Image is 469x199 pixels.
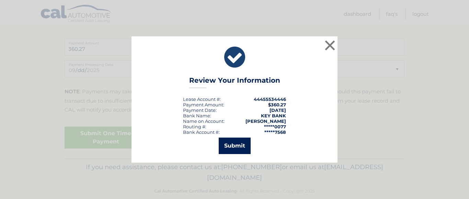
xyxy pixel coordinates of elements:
span: [DATE] [270,107,286,113]
div: Payment Amount: [183,102,224,107]
strong: [PERSON_NAME] [245,118,286,124]
span: $360.27 [268,102,286,107]
div: Lease Account #: [183,96,221,102]
div: : [183,107,217,113]
h3: Review Your Information [189,76,280,88]
div: Name on Account: [183,118,225,124]
div: Bank Account #: [183,129,220,135]
strong: 44455534446 [254,96,286,102]
span: Payment Date [183,107,216,113]
div: Bank Name: [183,113,211,118]
button: Submit [219,138,251,154]
button: × [323,38,337,52]
div: Routing #: [183,124,206,129]
strong: KEY BANK [261,113,286,118]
